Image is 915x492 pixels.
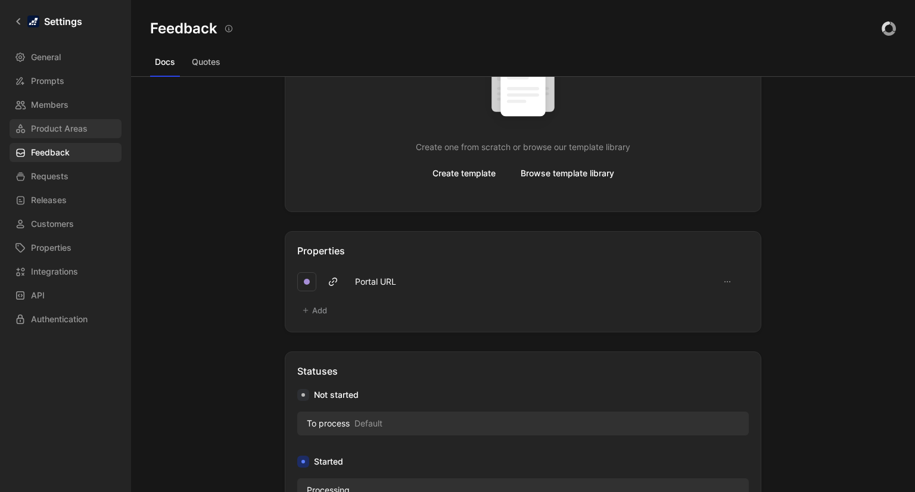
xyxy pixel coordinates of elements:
[10,71,122,91] a: Prompts
[31,241,71,255] span: Properties
[10,286,122,305] a: API
[31,312,88,326] span: Authentication
[10,238,122,257] a: Properties
[521,166,614,180] span: Browse template library
[307,416,350,431] span: To process
[10,119,122,138] a: Product Areas
[511,164,624,183] button: Browse template library
[297,302,332,319] button: Add
[31,74,64,88] span: Prompts
[297,364,749,378] div: Statuses
[10,95,122,114] a: Members
[297,140,749,154] p: Create one from scratch or browse our template library
[44,14,82,29] h1: Settings
[150,52,180,71] button: Docs
[187,52,225,71] button: Quotes
[10,48,122,67] a: General
[31,98,69,112] span: Members
[10,191,122,210] a: Releases
[31,122,88,136] span: Product Areas
[354,416,382,431] span: Default
[10,143,122,162] a: Feedback
[31,145,70,160] span: Feedback
[31,193,67,207] span: Releases
[297,244,749,258] div: Properties
[350,272,402,291] button: Portal URL
[31,288,45,303] span: API
[31,169,69,183] span: Requests
[432,166,496,180] span: Create template
[150,19,217,38] h2: Feedback
[31,264,78,279] span: Integrations
[297,454,749,469] div: Started
[422,164,506,183] button: Create template
[10,214,122,233] a: Customers
[31,50,61,64] span: General
[297,388,749,402] div: Not started
[10,262,122,281] a: Integrations
[31,217,74,231] span: Customers
[10,10,87,33] a: Settings
[481,51,564,131] img: template illustration
[10,310,122,329] a: Authentication
[10,167,122,186] a: Requests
